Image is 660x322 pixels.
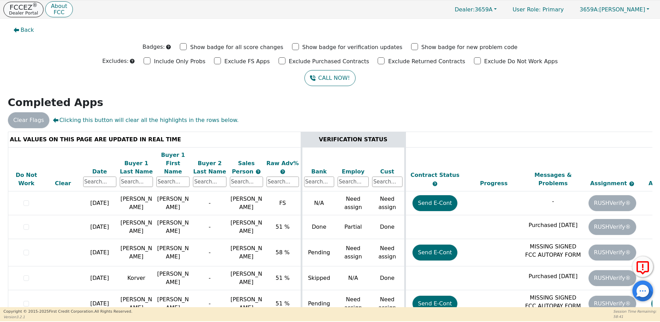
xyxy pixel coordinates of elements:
span: 3659A: [580,6,599,13]
td: Pending [301,290,336,318]
p: Exclude Returned Contracts [388,57,465,66]
div: Buyer 1 First Name [156,151,190,176]
div: Messages & Problems [525,171,581,188]
div: Buyer 2 Last Name [193,159,226,176]
strong: Completed Apps [8,96,104,108]
td: Partial [336,215,370,239]
p: Primary [506,3,571,16]
button: Send E-Cont [412,195,458,211]
td: Skipped [301,266,336,290]
td: [DATE] [81,266,118,290]
p: Excludes: [102,57,128,65]
p: Purchased [DATE] [525,272,581,281]
td: - [191,215,228,239]
input: Search... [372,177,402,187]
td: N/A [301,191,336,215]
span: 51 % [275,224,290,230]
input: Search... [83,177,116,187]
p: Version 3.2.1 [3,314,132,320]
td: [PERSON_NAME] [155,239,191,266]
p: Badges: [143,43,165,51]
button: Send E-Cont [412,296,458,312]
div: Cust [372,168,402,176]
td: [DATE] [81,191,118,215]
span: Back [21,26,34,34]
td: Need assign [336,191,370,215]
input: Search... [230,177,263,187]
span: [PERSON_NAME] [231,219,262,234]
p: FCCEZ [9,4,38,11]
td: [PERSON_NAME] [155,191,191,215]
span: FS [279,200,286,206]
td: - [191,239,228,266]
td: [PERSON_NAME] [118,290,155,318]
span: [PERSON_NAME] [231,296,262,311]
button: Report Error to FCC [632,256,653,277]
div: Bank [304,168,334,176]
div: Clear [46,179,79,188]
p: 58:41 [613,314,657,319]
span: 3659A [455,6,493,13]
p: FCC [51,10,67,15]
button: CALL NOW! [304,70,355,86]
td: N/A [336,266,370,290]
p: Exclude Purchased Contracts [289,57,369,66]
p: Show badge for new problem code [421,43,518,51]
span: [PERSON_NAME] [231,271,262,285]
button: Send E-Cont [412,245,458,261]
p: Show badge for all score changes [190,43,283,51]
td: [PERSON_NAME] [118,239,155,266]
td: Need assign [336,239,370,266]
span: [PERSON_NAME] [580,6,645,13]
div: Buyer 1 Last Name [120,159,153,176]
div: ALL VALUES ON THIS PAGE ARE UPDATED IN REAL TIME [10,135,299,144]
td: [PERSON_NAME] [118,215,155,239]
td: Need assign [370,290,405,318]
p: - [525,197,581,206]
p: Session Time Remaining: [613,309,657,314]
input: Search... [266,177,299,187]
td: Need assign [336,290,370,318]
td: Done [301,215,336,239]
p: Dealer Portal [9,11,38,15]
td: Need assign [370,239,405,266]
a: 3659A:[PERSON_NAME] [572,4,657,15]
input: Search... [304,177,334,187]
span: 51 % [275,275,290,281]
td: Pending [301,239,336,266]
p: About [51,3,67,9]
span: Raw Adv% [266,160,299,167]
div: Date [83,168,116,176]
button: AboutFCC [45,1,72,18]
input: Search... [193,177,226,187]
td: [DATE] [81,290,118,318]
td: Done [370,215,405,239]
td: [PERSON_NAME] [155,215,191,239]
a: User Role: Primary [506,3,571,16]
span: Sales Person [232,160,255,175]
p: MISSING SIGNED FCC AUTOPAY FORM [525,294,581,310]
td: [DATE] [81,215,118,239]
td: - [191,191,228,215]
p: Exclude FS Apps [224,57,270,66]
span: User Role : [513,6,541,13]
span: 51 % [275,300,290,307]
p: Show badge for verification updates [302,43,402,51]
span: Contract Status [410,172,459,178]
div: Do Not Work [10,171,43,188]
td: - [191,266,228,290]
span: [PERSON_NAME] [231,245,262,260]
td: - [191,290,228,318]
sup: ® [32,2,38,8]
td: Done [370,266,405,290]
div: Progress [466,179,522,188]
p: Include Only Probs [154,57,205,66]
span: Assignment [590,180,629,187]
p: MISSING SIGNED FCC AUTOPAY FORM [525,243,581,259]
button: Dealer:3659A [447,4,504,15]
div: Employ [338,168,369,176]
input: Search... [120,177,153,187]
